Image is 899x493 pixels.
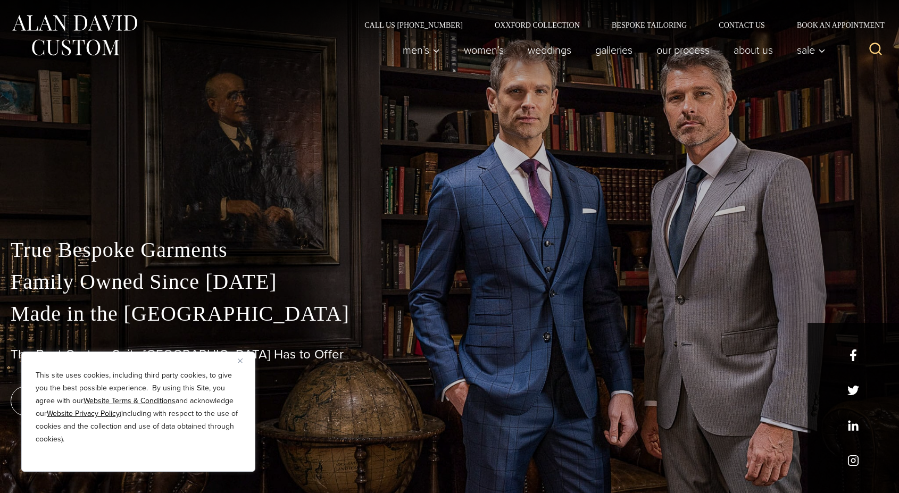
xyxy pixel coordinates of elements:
[479,21,596,29] a: Oxxford Collection
[403,45,440,55] span: Men’s
[645,39,722,61] a: Our Process
[781,21,888,29] a: Book an Appointment
[238,354,251,367] button: Close
[47,408,120,419] a: Website Privacy Policy
[36,369,241,446] p: This site uses cookies, including third party cookies, to give you the best possible experience. ...
[452,39,516,61] a: Women’s
[863,37,888,63] button: View Search Form
[391,39,831,61] nav: Primary Navigation
[11,234,888,330] p: True Bespoke Garments Family Owned Since [DATE] Made in the [GEOGRAPHIC_DATA]
[703,21,781,29] a: Contact Us
[516,39,584,61] a: weddings
[348,21,888,29] nav: Secondary Navigation
[11,347,888,362] h1: The Best Custom Suits [GEOGRAPHIC_DATA] Has to Offer
[238,358,243,363] img: Close
[797,45,826,55] span: Sale
[596,21,703,29] a: Bespoke Tailoring
[722,39,785,61] a: About Us
[348,21,479,29] a: Call Us [PHONE_NUMBER]
[11,12,138,59] img: Alan David Custom
[11,386,160,416] a: book an appointment
[84,395,176,406] a: Website Terms & Conditions
[584,39,645,61] a: Galleries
